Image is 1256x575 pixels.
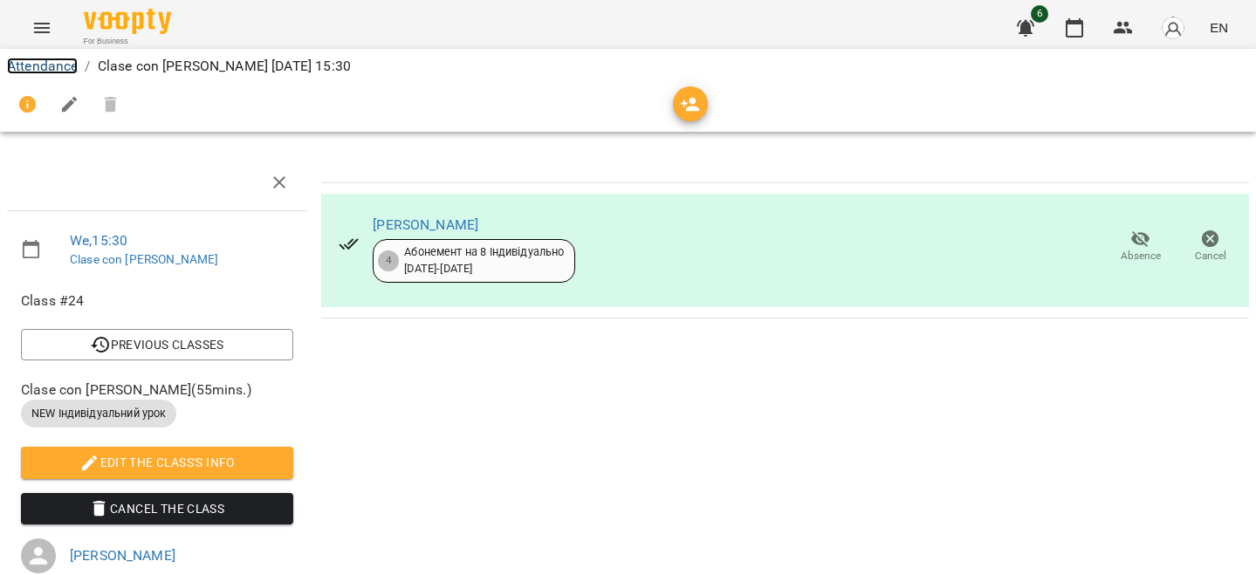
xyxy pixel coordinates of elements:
[1106,222,1176,271] button: Absence
[35,334,279,355] span: Previous Classes
[378,250,399,271] div: 4
[70,547,175,564] a: [PERSON_NAME]
[21,447,293,478] button: Edit the class's Info
[1161,16,1185,40] img: avatar_s.png
[1121,249,1161,264] span: Absence
[7,58,78,74] a: Attendance
[21,329,293,360] button: Previous Classes
[70,232,127,249] a: We , 15:30
[70,252,218,266] a: Clase con [PERSON_NAME]
[84,9,171,34] img: Voopty Logo
[404,244,564,277] div: Абонемент на 8 Індивідуально [DATE] - [DATE]
[1210,18,1228,37] span: EN
[21,380,293,400] span: Clase con [PERSON_NAME] ( 55 mins. )
[21,7,63,49] button: Menu
[1031,5,1048,23] span: 6
[373,216,478,233] a: [PERSON_NAME]
[1203,11,1235,44] button: EN
[7,56,1249,77] nav: breadcrumb
[21,291,293,311] span: Class #24
[21,493,293,524] button: Cancel the class
[35,498,279,519] span: Cancel the class
[85,56,90,77] li: /
[35,452,279,473] span: Edit the class's Info
[84,36,171,47] span: For Business
[21,406,176,421] span: NEW Індивідуальний урок
[1195,249,1226,264] span: Cancel
[1176,222,1246,271] button: Cancel
[98,56,351,77] p: Clase con [PERSON_NAME] [DATE] 15:30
